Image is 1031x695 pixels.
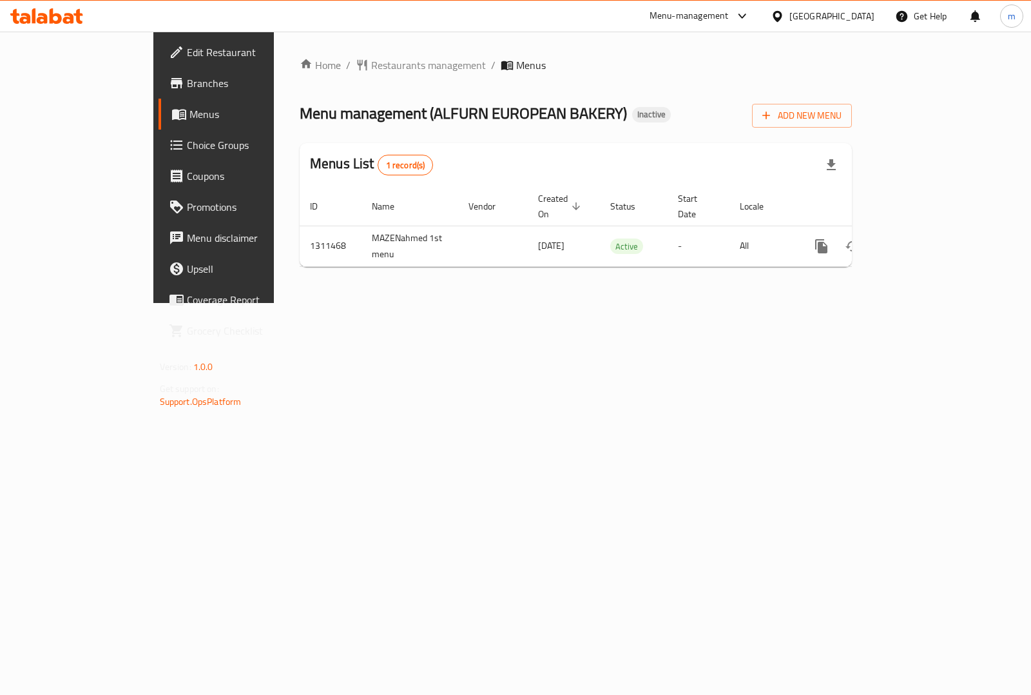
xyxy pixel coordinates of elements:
div: [GEOGRAPHIC_DATA] [789,9,874,23]
button: more [806,231,837,262]
a: Choice Groups [159,130,325,161]
a: Grocery Checklist [159,315,325,346]
a: Restaurants management [356,57,486,73]
span: Branches [187,75,315,91]
span: Active [610,239,643,254]
div: Active [610,239,643,254]
span: Add New Menu [762,108,842,124]
span: Restaurants management [371,57,486,73]
td: 1311468 [300,226,361,266]
button: Change Status [837,231,868,262]
div: Menu-management [650,8,729,24]
span: Menu disclaimer [187,230,315,246]
li: / [346,57,351,73]
div: Inactive [632,107,671,122]
a: Promotions [159,191,325,222]
td: MAZENahmed 1st menu [361,226,458,266]
a: Branches [159,68,325,99]
span: m [1008,9,1016,23]
span: ID [310,199,334,214]
button: Add New Menu [752,104,852,128]
td: - [668,226,729,266]
h2: Menus List [310,154,433,175]
span: Locale [740,199,780,214]
span: Created On [538,191,584,222]
span: [DATE] [538,237,564,254]
span: 1.0.0 [193,358,213,375]
td: All [729,226,796,266]
span: Upsell [187,261,315,277]
span: Menu management ( ALFURN EUROPEAN BAKERY ) [300,99,627,128]
span: Menus [516,57,546,73]
span: Start Date [678,191,714,222]
span: Grocery Checklist [187,323,315,338]
span: Menus [189,106,315,122]
a: Upsell [159,253,325,284]
span: Version: [160,358,191,375]
table: enhanced table [300,187,940,267]
div: Export file [816,150,847,181]
span: Coupons [187,168,315,184]
a: Menu disclaimer [159,222,325,253]
span: Edit Restaurant [187,44,315,60]
a: Support.OpsPlatform [160,393,242,410]
span: Status [610,199,652,214]
span: Choice Groups [187,137,315,153]
li: / [491,57,496,73]
th: Actions [796,187,940,226]
span: Coverage Report [187,292,315,308]
span: Vendor [468,199,512,214]
span: Get support on: [160,380,219,397]
a: Coverage Report [159,284,325,315]
span: Name [372,199,411,214]
a: Coupons [159,161,325,191]
a: Edit Restaurant [159,37,325,68]
a: Menus [159,99,325,130]
span: Inactive [632,109,671,120]
span: 1 record(s) [378,159,433,171]
div: Total records count [378,155,434,175]
span: Promotions [187,199,315,215]
nav: breadcrumb [300,57,852,73]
